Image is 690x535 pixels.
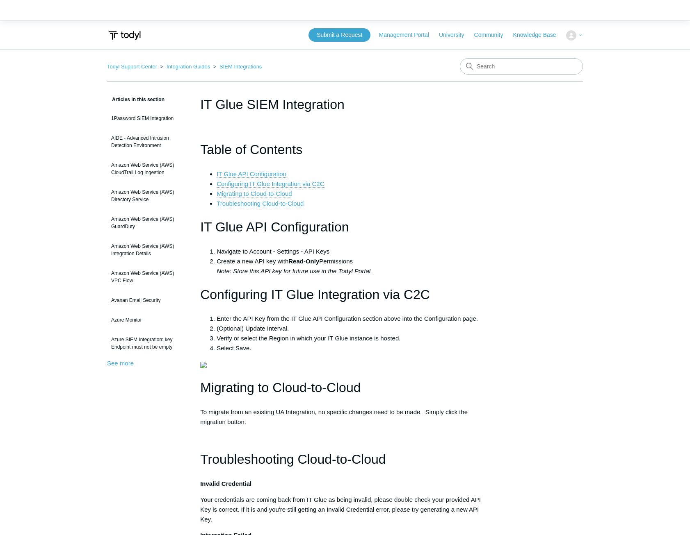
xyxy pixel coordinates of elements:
li: Select Save. [217,343,490,353]
a: AIDE - Advanced Intrusion Detection Environment [107,130,188,153]
h1: IT Glue SIEM Integration [200,95,490,114]
a: Amazon Web Service (AWS) CloudTrail Log Ingestion [107,157,188,180]
li: SIEM Integrations [212,63,262,70]
a: Configuring IT Glue Integration via C2C [217,180,324,188]
a: Knowledge Base [513,31,564,39]
a: Community [474,31,512,39]
em: Note: Store this API key for future use in the Todyl Portal. [217,267,372,274]
a: Troubleshooting Cloud-to-Cloud [217,200,304,207]
h1: Configuring IT Glue Integration via C2C [200,284,490,305]
a: Amazon Web Service (AWS) Integration Details [107,238,188,261]
a: Azure SIEM Integration: key Endpoint must not be empty [107,332,188,355]
a: IT Glue API Configuration [217,170,286,178]
li: Verify or select the Region in which your IT Glue instance is hosted. [217,333,490,343]
h1: Table of Contents [200,139,490,160]
a: Todyl Support Center [107,63,157,70]
a: Azure Monitor [107,312,188,328]
li: Create a new API key with Permissions [217,256,490,276]
a: Amazon Web Service (AWS) GuardDuty [107,211,188,234]
h1: Migrating to Cloud-to-Cloud [200,377,490,398]
a: Submit a Request [308,28,370,42]
li: (Optional) Update Interval. [217,324,490,333]
a: 1Password SIEM Integration [107,111,188,126]
a: Amazon Web Service (AWS) VPC Flow [107,265,188,288]
a: See more [107,360,134,367]
a: Migrating to Cloud-to-Cloud [217,190,292,197]
a: Integration Guides [167,63,210,70]
strong: Invalid Credential [200,480,251,487]
img: 35224400076435 [200,362,207,368]
img: Todyl Support Center Help Center home page [107,28,142,43]
li: Integration Guides [159,63,212,70]
a: Amazon Web Service (AWS) Directory Service [107,184,188,207]
li: Navigate to Account - Settings - API Keys [217,247,490,256]
li: Todyl Support Center [107,63,159,70]
p: Your credentials are coming back from IT Glue as being invalid, please double check your provided... [200,495,490,524]
p: To migrate from an existing UA Integration, no specific changes need to be made. Simply click the... [200,407,490,427]
input: Search [460,58,583,75]
h1: Troubleshooting Cloud-to-Cloud [200,449,490,470]
a: University [439,31,472,39]
a: Management Portal [379,31,437,39]
strong: Read-Only [288,258,319,265]
a: SIEM Integrations [219,63,262,70]
h1: IT Glue API Configuration [200,217,490,238]
span: Articles in this section [107,97,165,102]
li: Enter the API Key from the IT Glue API Configuration section above into the Configuration page. [217,314,490,324]
a: Avanan Email Security [107,292,188,308]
